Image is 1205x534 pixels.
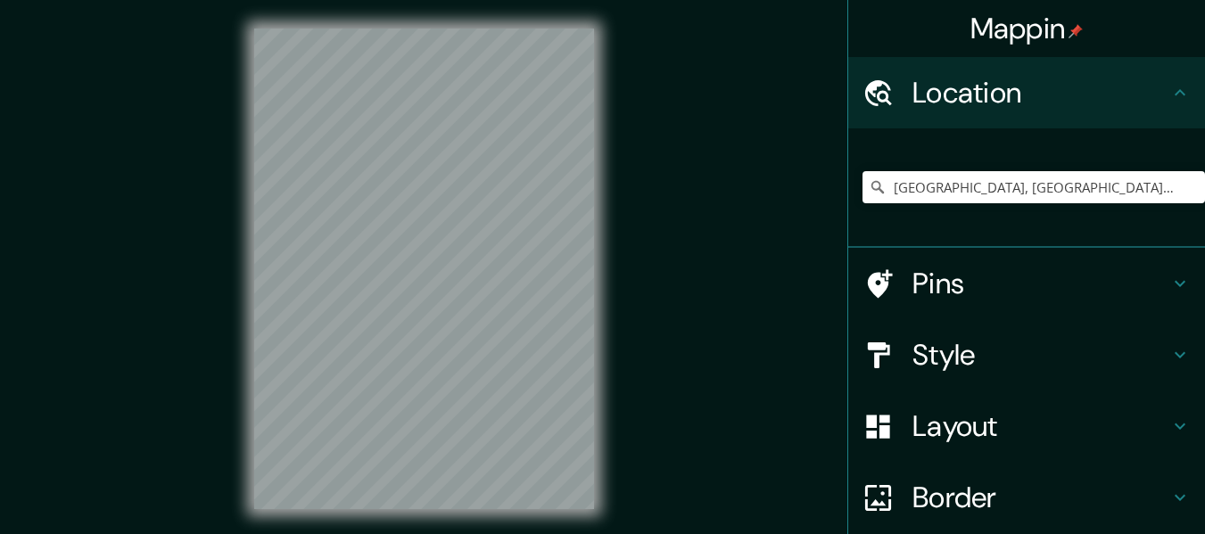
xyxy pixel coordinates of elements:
[912,408,1169,444] h4: Layout
[848,248,1205,319] div: Pins
[912,480,1169,515] h4: Border
[912,266,1169,301] h4: Pins
[848,462,1205,533] div: Border
[1069,24,1083,38] img: pin-icon.png
[862,171,1205,203] input: Pick your city or area
[912,75,1169,111] h4: Location
[848,390,1205,462] div: Layout
[254,29,594,509] canvas: Map
[848,319,1205,390] div: Style
[970,11,1084,46] h4: Mappin
[912,337,1169,373] h4: Style
[848,57,1205,128] div: Location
